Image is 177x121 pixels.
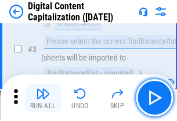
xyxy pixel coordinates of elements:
[71,102,89,109] div: Undo
[30,102,56,109] div: Run All
[9,5,23,19] img: Back
[36,87,50,101] img: Run All
[55,16,102,30] div: Import Sheet
[62,84,99,112] button: Undo
[139,7,148,16] img: Support
[110,102,125,109] div: Skip
[99,84,136,112] button: Skip
[28,44,37,54] span: # 3
[24,84,62,112] button: Run All
[44,67,135,81] div: TrailBalanceFlat - imported
[73,87,87,101] img: Undo
[28,1,134,23] div: Digital Content Capitalization ([DATE])
[110,87,124,101] img: Skip
[145,88,164,107] img: Main button
[154,5,168,19] img: Settings menu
